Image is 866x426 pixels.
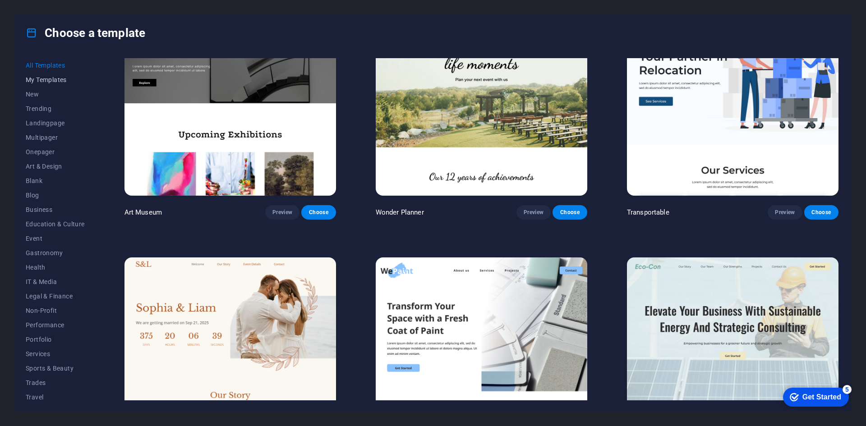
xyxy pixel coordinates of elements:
button: Preview [516,205,551,220]
button: Services [26,347,85,361]
button: My Templates [26,73,85,87]
span: Choose [309,209,328,216]
button: Art & Design [26,159,85,174]
button: Preview [768,205,802,220]
button: Landingpage [26,116,85,130]
span: Blog [26,192,85,199]
button: Multipager [26,130,85,145]
div: Get Started [26,10,65,18]
button: Gastronomy [26,246,85,260]
button: New [26,87,85,101]
button: Onepager [26,145,85,159]
div: Get Started 5 items remaining, 0% complete [7,5,73,23]
p: Wonder Planner [376,208,424,217]
span: Blank [26,177,85,184]
span: Health [26,264,85,271]
span: Gastronomy [26,249,85,257]
button: Trending [26,101,85,116]
span: Multipager [26,134,85,141]
span: Performance [26,321,85,329]
div: 5 [66,2,75,11]
button: Sports & Beauty [26,361,85,376]
h4: Choose a template [26,26,145,40]
button: Preview [265,205,299,220]
button: Travel [26,390,85,404]
span: Preview [775,209,795,216]
button: All Templates [26,58,85,73]
span: Legal & Finance [26,293,85,300]
span: Portfolio [26,336,85,343]
span: Event [26,235,85,242]
button: Blank [26,174,85,188]
span: Onepager [26,148,85,156]
span: Education & Culture [26,220,85,228]
span: Business [26,206,85,213]
span: My Templates [26,76,85,83]
button: IT & Media [26,275,85,289]
span: Landingpage [26,119,85,127]
button: Non-Profit [26,303,85,318]
span: Art & Design [26,163,85,170]
button: Portfolio [26,332,85,347]
img: Transportable [627,1,838,196]
button: Performance [26,318,85,332]
img: Wonder Planner [376,1,587,196]
span: Services [26,350,85,357]
button: Business [26,202,85,217]
span: Travel [26,394,85,401]
span: Sports & Beauty [26,365,85,372]
span: All Templates [26,62,85,69]
span: Choose [811,209,831,216]
span: IT & Media [26,278,85,285]
button: Choose [804,205,838,220]
span: Trades [26,379,85,386]
button: Trades [26,376,85,390]
button: Blog [26,188,85,202]
span: Trending [26,105,85,112]
button: Choose [301,205,336,220]
span: New [26,91,85,98]
button: Legal & Finance [26,289,85,303]
button: Health [26,260,85,275]
button: Education & Culture [26,217,85,231]
img: Art Museum [124,1,336,196]
span: Choose [560,209,580,216]
button: Choose [553,205,587,220]
p: Art Museum [124,208,162,217]
span: Preview [272,209,292,216]
span: Non-Profit [26,307,85,314]
span: Preview [524,209,544,216]
p: Transportable [627,208,669,217]
button: Event [26,231,85,246]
